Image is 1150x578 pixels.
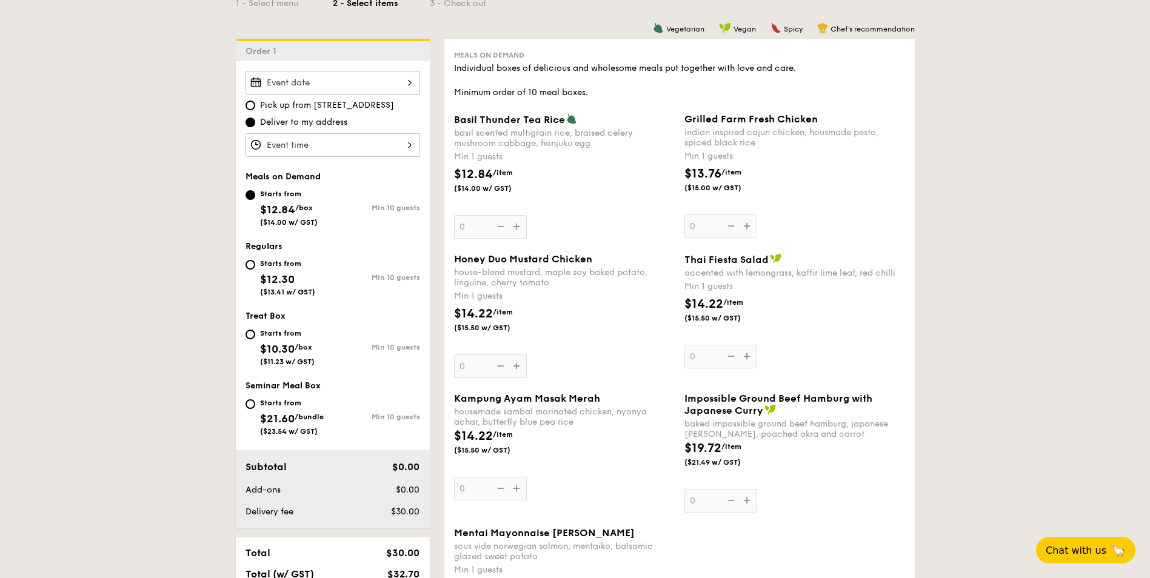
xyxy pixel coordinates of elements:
[246,380,321,391] span: Seminar Meal Box
[246,71,420,95] input: Event date
[260,427,318,436] span: ($23.54 w/ GST)
[246,260,255,270] input: Starts from$12.30($13.41 w/ GST)Min 10 guests
[454,564,675,576] div: Min 1 guests
[454,128,675,148] div: basil scented multigrain rice, braised celery mushroom cabbage, hanjuku egg
[454,62,905,99] div: Individual boxes of delicious and wholesome meals put together with love and care. Minimum order ...
[260,398,324,408] div: Starts from
[260,218,318,227] span: ($14.00 w/ GST)
[260,259,315,268] div: Starts from
[653,22,664,33] img: icon-vegetarian.fe4039eb.svg
[1111,543,1126,557] span: 🦙
[684,393,872,416] span: Impossible Ground Beef Hamburg with Japanese Curry
[246,461,287,473] span: Subtotal
[260,273,295,286] span: $12.30
[246,485,281,495] span: Add-ons
[770,253,782,264] img: icon-vegan.f8ff3823.svg
[260,357,315,366] span: ($11.23 w/ GST)
[721,168,741,176] span: /item
[454,323,537,333] span: ($15.50 w/ GST)
[260,189,318,199] div: Starts from
[246,46,281,56] span: Order 1
[454,151,675,163] div: Min 1 guests
[454,290,675,302] div: Min 1 guests
[493,308,513,316] span: /item
[246,399,255,409] input: Starts from$21.60/bundle($23.54 w/ GST)Min 10 guests
[684,254,769,265] span: Thai Fiesta Salad
[1046,545,1106,556] span: Chat with us
[684,457,767,467] span: ($21.49 w/ GST)
[684,268,905,278] div: accented with lemongrass, kaffir lime leaf, red chilli
[721,442,741,451] span: /item
[333,273,420,282] div: Min 10 guests
[771,22,781,33] img: icon-spicy.37a8142b.svg
[260,203,295,216] span: $12.84
[454,184,537,193] span: ($14.00 w/ GST)
[566,113,577,124] img: icon-vegetarian.fe4039eb.svg
[295,343,312,351] span: /box
[386,547,420,559] span: $30.00
[684,113,818,125] span: Grilled Farm Fresh Chicken
[723,298,743,307] span: /item
[719,22,731,33] img: icon-vegan.f8ff3823.svg
[454,51,524,59] span: Meals on Demand
[260,116,347,128] span: Deliver to my address
[454,541,675,562] div: sous vide norwegian salmon, mentaiko, balsamic glazed sweet potato
[493,168,513,177] span: /item
[246,190,255,200] input: Starts from$12.84/box($14.00 w/ GST)Min 10 guests
[684,183,767,193] span: ($15.00 w/ GST)
[246,133,420,157] input: Event time
[684,167,721,181] span: $13.76
[684,419,905,439] div: baked impossible ground beef hamburg, japanese [PERSON_NAME], poached okra and carrot
[246,101,255,110] input: Pick up from [STREET_ADDRESS]
[295,204,313,212] span: /box
[454,445,537,455] span: ($15.50 w/ GST)
[454,114,565,125] span: Basil Thunder Tea Rice
[684,127,905,148] div: indian inspired cajun chicken, housmade pesto, spiced black rice
[246,311,286,321] span: Treat Box
[246,507,293,517] span: Delivery fee
[454,307,493,321] span: $14.22
[333,413,420,421] div: Min 10 guests
[684,150,905,162] div: Min 1 guests
[784,25,803,33] span: Spicy
[246,118,255,127] input: Deliver to my address
[454,527,635,539] span: Mentai Mayonnaise [PERSON_NAME]
[396,485,420,495] span: $0.00
[260,288,315,296] span: ($13.41 w/ GST)
[246,547,270,559] span: Total
[831,25,915,33] span: Chef's recommendation
[391,507,420,517] span: $30.00
[260,342,295,356] span: $10.30
[764,404,777,415] img: icon-vegan.f8ff3823.svg
[454,393,600,404] span: Kampung Ayam Masak Merah
[246,171,321,182] span: Meals on Demand
[454,253,592,265] span: Honey Duo Mustard Chicken
[392,461,420,473] span: $0.00
[734,25,756,33] span: Vegan
[260,412,295,425] span: $21.60
[260,328,315,338] div: Starts from
[246,330,255,339] input: Starts from$10.30/box($11.23 w/ GST)Min 10 guests
[684,441,721,456] span: $19.72
[295,413,324,421] span: /bundle
[454,167,493,182] span: $12.84
[817,22,828,33] img: icon-chef-hat.a58ddaea.svg
[333,204,420,212] div: Min 10 guests
[666,25,704,33] span: Vegetarian
[454,429,493,443] span: $14.22
[684,313,767,323] span: ($15.50 w/ GST)
[684,281,905,293] div: Min 1 guests
[454,407,675,427] div: housemade sambal marinated chicken, nyonya achar, butterfly blue pea rice
[260,99,394,111] span: Pick up from [STREET_ADDRESS]
[246,241,282,251] span: Regulars
[454,267,675,288] div: house-blend mustard, maple soy baked potato, linguine, cherry tomato
[684,297,723,311] span: $14.22
[1036,537,1135,563] button: Chat with us🦙
[333,343,420,351] div: Min 10 guests
[493,430,513,439] span: /item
